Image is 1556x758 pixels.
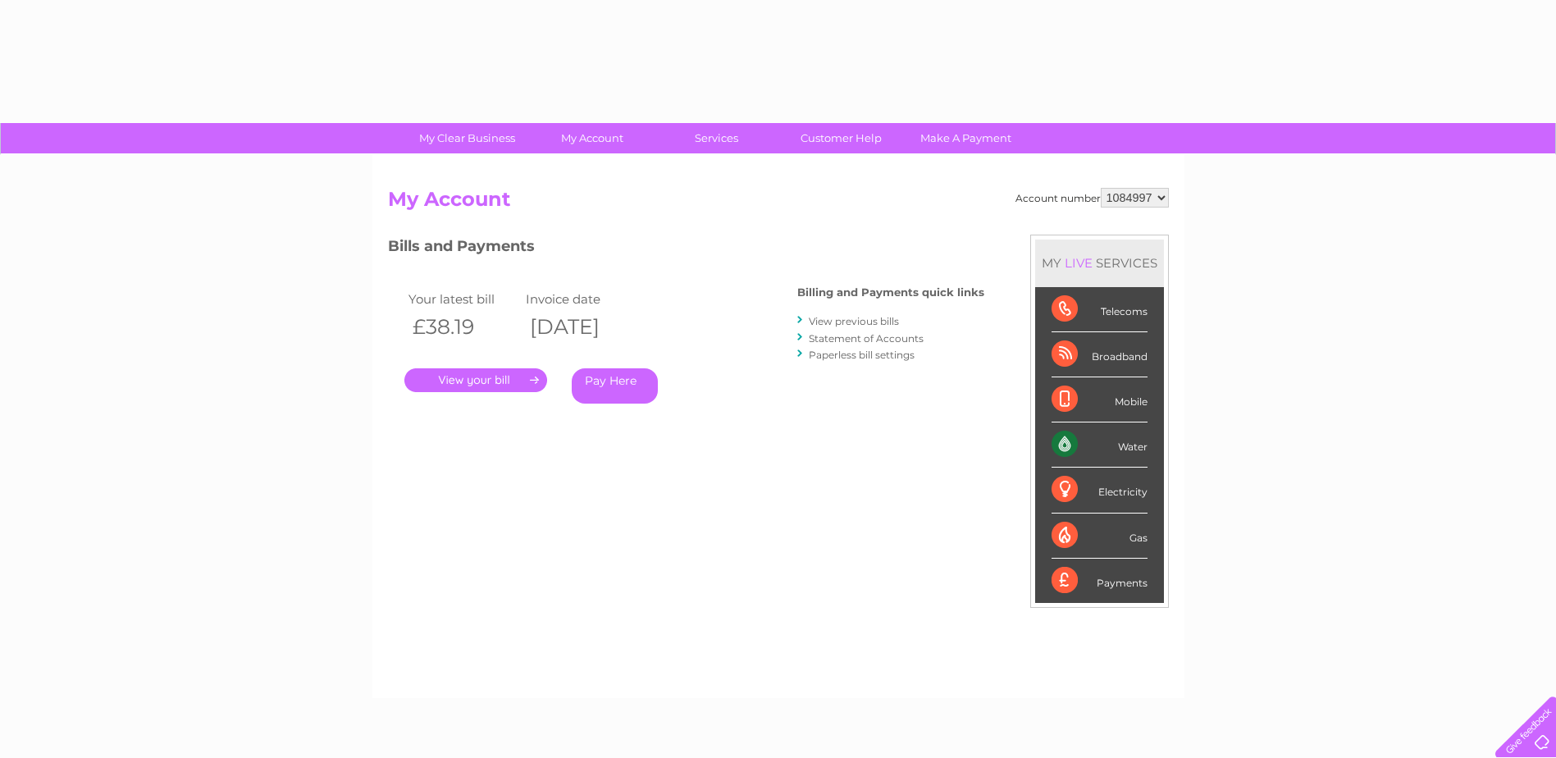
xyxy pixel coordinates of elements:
[1052,422,1148,468] div: Water
[1052,332,1148,377] div: Broadband
[1052,287,1148,332] div: Telecoms
[388,188,1169,219] h2: My Account
[797,286,984,299] h4: Billing and Payments quick links
[898,123,1034,153] a: Make A Payment
[388,235,984,263] h3: Bills and Payments
[1035,240,1164,286] div: MY SERVICES
[404,288,522,310] td: Your latest bill
[1052,377,1148,422] div: Mobile
[1015,188,1169,208] div: Account number
[399,123,535,153] a: My Clear Business
[809,349,915,361] a: Paperless bill settings
[809,332,924,345] a: Statement of Accounts
[522,310,640,344] th: [DATE]
[572,368,658,404] a: Pay Here
[773,123,909,153] a: Customer Help
[1052,559,1148,603] div: Payments
[404,310,522,344] th: £38.19
[524,123,659,153] a: My Account
[404,368,547,392] a: .
[1052,514,1148,559] div: Gas
[522,288,640,310] td: Invoice date
[649,123,784,153] a: Services
[1061,255,1096,271] div: LIVE
[1052,468,1148,513] div: Electricity
[809,315,899,327] a: View previous bills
